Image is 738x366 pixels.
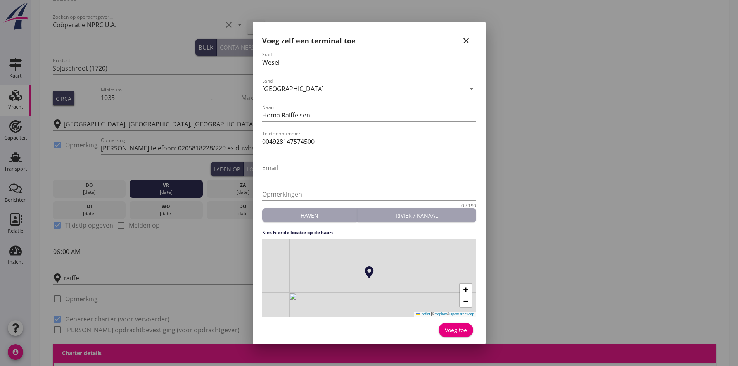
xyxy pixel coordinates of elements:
[357,208,476,222] button: Rivier / kanaal
[262,208,357,222] button: Haven
[262,162,476,174] input: Email
[416,312,430,316] a: Leaflet
[414,312,476,317] div: © ©
[463,296,468,306] span: −
[467,84,476,93] i: arrow_drop_down
[262,135,476,148] input: Telefoonnummer
[360,211,473,219] div: Rivier / kanaal
[449,312,474,316] a: OpenStreetMap
[460,284,472,295] a: Zoom in
[262,36,356,46] h2: Voeg zelf een terminal toe
[265,211,354,219] div: Haven
[439,323,473,337] button: Voeg toe
[262,56,476,69] input: Stad
[363,266,375,278] img: Marker
[434,312,447,316] a: Mapbox
[445,326,467,334] div: Voeg toe
[262,188,476,200] input: Opmerkingen
[262,109,476,121] input: Naam
[262,85,324,92] div: [GEOGRAPHIC_DATA]
[460,295,472,307] a: Zoom out
[262,229,476,236] h4: Kies hier de locatie op de kaart
[463,285,468,294] span: +
[461,204,476,208] div: 0 / 190
[431,312,432,316] span: |
[461,36,471,45] i: close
